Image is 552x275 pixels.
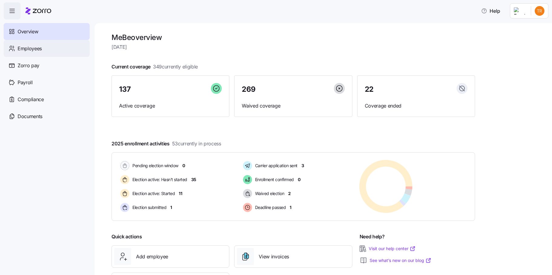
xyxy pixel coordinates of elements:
a: Documents [4,108,90,125]
span: Overview [18,28,38,35]
span: Zorro pay [18,62,39,69]
span: [DATE] [111,43,475,51]
span: 35 [191,177,196,183]
span: Employees [18,45,42,52]
span: 1 [170,204,172,210]
span: 22 [365,86,374,93]
span: Pending election window [131,163,178,169]
a: See what’s new on our blog [370,257,431,263]
span: Need help? [360,233,385,240]
span: Quick actions [111,233,142,240]
span: Election active: Hasn't started [131,177,187,183]
a: Payroll [4,74,90,91]
img: Employer logo [514,7,526,15]
span: Compliance [18,96,44,103]
span: View invoices [259,253,289,260]
span: Waived election [253,191,284,197]
span: Deadline passed [253,204,286,210]
span: 53 currently in process [172,140,221,147]
span: 11 [179,191,182,197]
span: Election active: Started [131,191,175,197]
span: Coverage ended [365,102,467,110]
span: 0 [182,163,185,169]
a: Visit our help center [369,246,416,252]
h1: MeBe overview [111,33,475,42]
span: 2 [288,191,291,197]
a: Zorro pay [4,57,90,74]
span: Help [481,7,500,15]
span: Current coverage [111,63,198,71]
span: Enrollment confirmed [253,177,294,183]
button: Help [476,5,505,17]
span: 3 [301,163,304,169]
span: Active coverage [119,102,222,110]
span: 0 [298,177,301,183]
span: Election submitted [131,204,166,210]
span: Payroll [18,79,33,86]
span: 349 currently eligible [153,63,198,71]
img: 9f08772f748d173b6a631cba1b0c6066 [535,6,544,16]
a: Compliance [4,91,90,108]
span: 1 [290,204,291,210]
span: Waived coverage [242,102,344,110]
a: Employees [4,40,90,57]
span: Documents [18,113,42,120]
span: 2025 enrollment activities [111,140,221,147]
span: 137 [119,86,131,93]
a: Overview [4,23,90,40]
span: Add employee [136,253,168,260]
span: Carrier application sent [253,163,298,169]
span: 269 [242,86,256,93]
